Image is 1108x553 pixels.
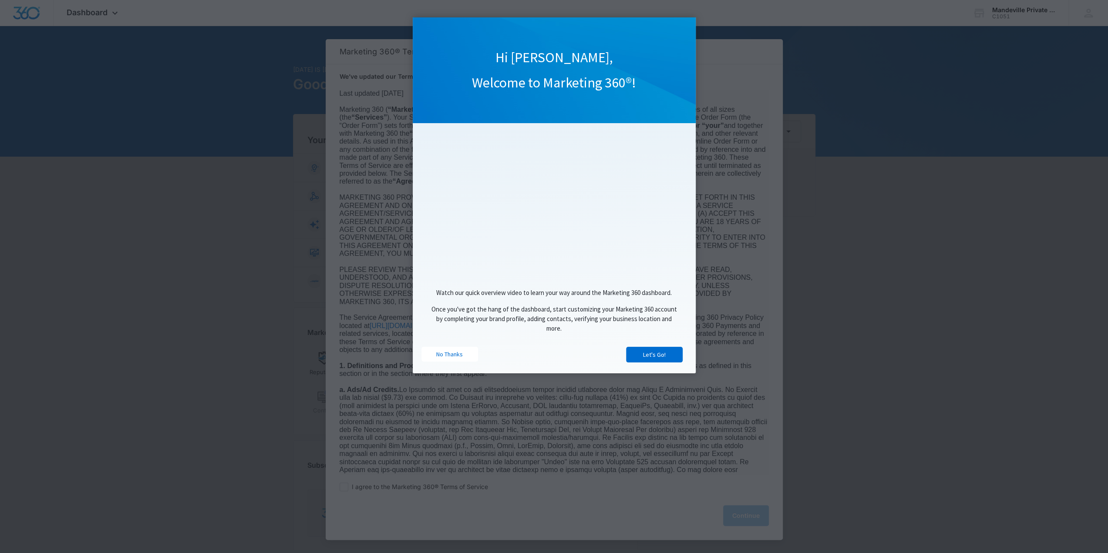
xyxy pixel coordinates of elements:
h1: Hi [PERSON_NAME], [413,49,696,67]
a: Let's Go! [626,347,683,362]
span: Once you've got the hang of the dashboard, start customizing your Marketing 360 account by comple... [431,305,677,333]
a: No Thanks [421,347,478,362]
h1: Welcome to Marketing 360®! [413,74,696,92]
span: Watch our quick overview video to learn your way around the Marketing 360 dashboard. [436,288,672,297]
